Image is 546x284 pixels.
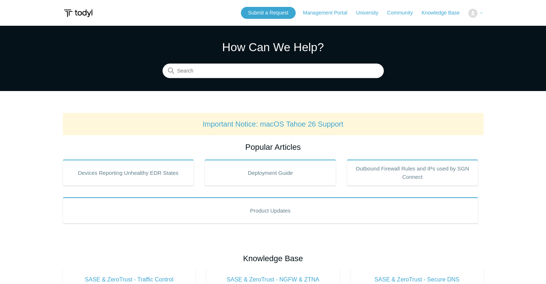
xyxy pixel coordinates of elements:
input: Search [163,64,384,78]
img: Todyl Support Center Help Center home page [63,7,94,20]
span: SASE & ZeroTrust - NGFW & ZTNA [217,275,329,284]
span: SASE & ZeroTrust - Traffic Control [74,275,185,284]
a: Outbound Firewall Rules and IPs used by SGN Connect [347,160,478,186]
a: Product Updates [63,197,478,223]
a: Management Portal [303,9,354,17]
a: Submit a Request [241,7,296,19]
span: SASE & ZeroTrust - Secure DNS [361,275,473,284]
a: Knowledge Base [422,9,467,17]
a: Deployment Guide [205,160,336,186]
h1: How Can We Help? [163,38,384,56]
h2: Popular Articles [63,141,484,153]
a: Important Notice: macOS Tahoe 26 Support [203,120,344,128]
a: University [356,9,385,17]
h2: Knowledge Base [63,252,484,264]
a: Community [387,9,420,17]
a: Devices Reporting Unhealthy EDR States [63,160,194,186]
